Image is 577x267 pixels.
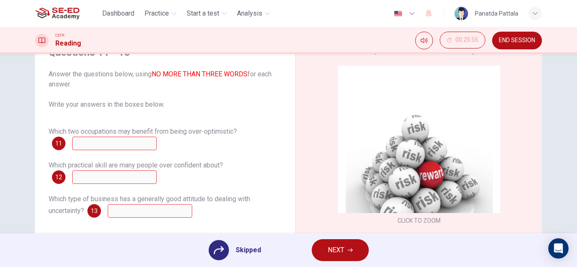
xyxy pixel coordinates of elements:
button: END SESSION [492,32,542,49]
div: Mute [415,32,433,49]
button: 00:25:55 [440,32,485,49]
span: END SESSION [499,37,535,44]
span: Which practical skill are many people over confident about? [49,161,223,169]
span: Dashboard [102,8,134,19]
span: Analysis [237,8,262,19]
span: Practice [144,8,169,19]
button: Analysis [234,6,273,21]
span: Which two occupations may benefit from being over-optimistic? [49,127,237,135]
span: Skipped [236,245,261,255]
button: Dashboard [99,6,138,21]
span: 11 [55,140,62,146]
img: SE-ED Academy logo [35,5,79,22]
div: Open Intercom Messenger [548,238,569,259]
button: Start a test [183,6,230,21]
button: NEXT [312,239,369,261]
span: Which type of business has a generally good attitude to dealing with uncertainty? [49,195,250,215]
font: NO MORE THAN THREE WORDS [152,70,248,78]
span: NEXT [328,244,344,256]
span: 13 [91,208,98,214]
div: Panatda Pattala [475,8,518,19]
button: Practice [141,6,180,21]
div: Hide [440,32,485,49]
h1: Reading [55,38,81,49]
a: SE-ED Academy logo [35,5,99,22]
span: 00:25:55 [455,37,478,43]
span: 12 [55,174,62,180]
span: CEFR [55,32,64,38]
span: Answer the questions below, using for each answer. Write your answers in the boxes below. [49,69,282,110]
img: en [393,11,403,17]
span: Start a test [187,8,219,19]
img: Profile picture [455,7,468,20]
